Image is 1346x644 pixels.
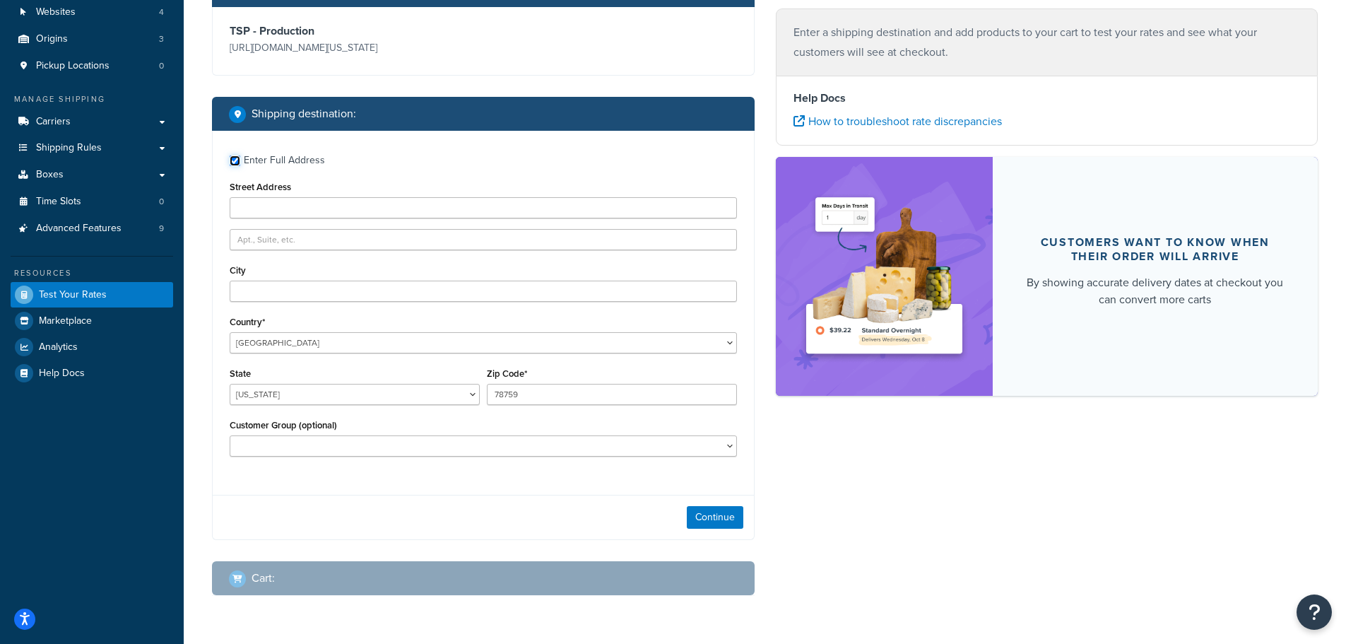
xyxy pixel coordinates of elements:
span: 4 [159,6,164,18]
a: Advanced Features9 [11,216,173,242]
a: How to troubleshoot rate discrepancies [793,113,1002,129]
span: Test Your Rates [39,289,107,301]
label: City [230,265,246,276]
h3: TSP - Production [230,24,480,38]
div: By showing accurate delivery dates at checkout you can convert more carts [1027,274,1285,308]
h2: Cart : [252,572,275,585]
span: Websites [36,6,76,18]
button: Open Resource Center [1297,595,1332,630]
span: Time Slots [36,196,81,208]
label: Zip Code* [487,368,527,379]
input: Enter Full Address [230,156,240,166]
a: Boxes [11,162,173,188]
span: Shipping Rules [36,142,102,154]
a: Time Slots0 [11,189,173,215]
span: Carriers [36,116,71,128]
input: Apt., Suite, etc. [230,229,737,250]
a: Pickup Locations0 [11,53,173,79]
a: Analytics [11,334,173,360]
span: 0 [159,60,164,72]
span: Help Docs [39,368,85,380]
span: 9 [159,223,164,235]
label: Country* [230,317,265,327]
li: Origins [11,26,173,52]
img: feature-image-ddt-36eae7f7280da8017bfb280eaccd9c446f90b1fe08728e4019434db127062ab4.png [797,178,972,375]
li: Time Slots [11,189,173,215]
span: Analytics [39,341,78,353]
li: Pickup Locations [11,53,173,79]
li: Advanced Features [11,216,173,242]
h2: Shipping destination : [252,107,356,120]
p: [URL][DOMAIN_NAME][US_STATE] [230,38,480,58]
span: Boxes [36,169,64,181]
div: Customers want to know when their order will arrive [1027,235,1285,264]
div: Resources [11,267,173,279]
span: Pickup Locations [36,60,110,72]
span: Advanced Features [36,223,122,235]
a: Origins3 [11,26,173,52]
div: Manage Shipping [11,93,173,105]
label: Street Address [230,182,291,192]
a: Marketplace [11,308,173,334]
span: Origins [36,33,68,45]
a: Help Docs [11,361,173,386]
span: 0 [159,196,164,208]
a: Carriers [11,109,173,135]
label: State [230,368,251,379]
button: Continue [687,506,743,529]
p: Enter a shipping destination and add products to your cart to test your rates and see what your c... [793,23,1301,62]
span: Marketplace [39,315,92,327]
div: Enter Full Address [244,151,325,170]
a: Shipping Rules [11,135,173,161]
a: Test Your Rates [11,282,173,308]
span: 3 [159,33,164,45]
h4: Help Docs [793,90,1301,107]
label: Customer Group (optional) [230,420,337,431]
